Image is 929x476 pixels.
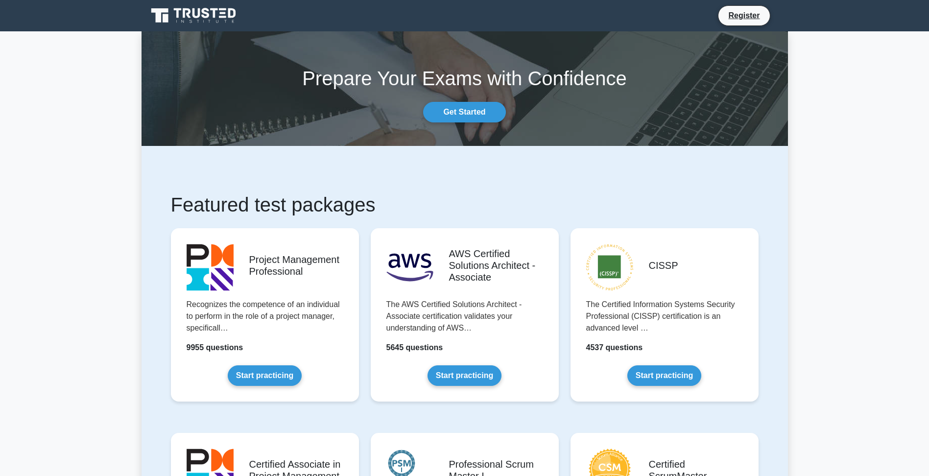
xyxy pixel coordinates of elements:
a: Start practicing [627,365,701,386]
h1: Featured test packages [171,193,759,216]
a: Start practicing [228,365,302,386]
a: Get Started [423,102,505,122]
a: Register [722,9,765,22]
h1: Prepare Your Exams with Confidence [142,67,788,90]
a: Start practicing [428,365,501,386]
